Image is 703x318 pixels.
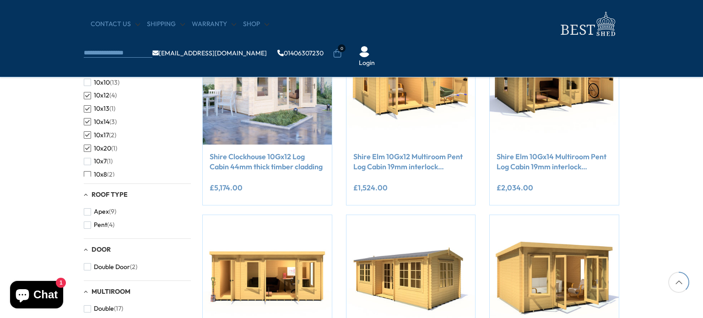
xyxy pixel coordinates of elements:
ins: £2,034.00 [497,184,533,191]
button: 10x12 [84,89,117,102]
span: Roof Type [92,190,128,199]
a: Warranty [192,20,236,29]
span: (17) [114,305,123,313]
a: [EMAIL_ADDRESS][DOMAIN_NAME] [152,50,267,56]
ins: £1,524.00 [353,184,388,191]
img: Shire Elm 10Gx14 Multiroom Pent Log Cabin 19mm interlock Cladding - Best Shed [490,16,619,145]
img: User Icon [359,46,370,57]
span: (4) [109,92,117,99]
button: Pent [84,218,114,232]
a: CONTACT US [91,20,140,29]
ins: £5,174.00 [210,184,243,191]
span: (2) [107,171,114,178]
inbox-online-store-chat: Shopify online store chat [7,281,66,311]
span: 10x7 [94,157,107,165]
span: Pent [94,221,107,229]
span: 10x13 [94,105,109,113]
span: (4) [107,221,114,229]
button: 10x13 [84,102,115,115]
span: (2) [130,263,137,271]
a: 01406307230 [277,50,324,56]
a: Shop [243,20,269,29]
span: 10x10 [94,79,110,86]
a: 0 [333,49,342,58]
span: Multiroom [92,287,130,296]
button: 10x8 [84,168,114,181]
a: Shire Elm 10Gx12 Multiroom Pent Log Cabin 19mm interlock Cladding [353,151,469,172]
span: Double [94,305,114,313]
span: 10x8 [94,171,107,178]
span: Door [92,245,111,253]
button: 10x7 [84,155,113,168]
a: Shire Clockhouse 10Gx12 Log Cabin 44mm thick timber cladding [210,151,325,172]
button: 10x14 [84,115,117,129]
span: 10x12 [94,92,109,99]
a: Shipping [147,20,185,29]
button: 10x10 [84,76,119,89]
button: Double Door [84,260,137,274]
span: Double Door [94,263,130,271]
span: 10x20 [94,145,111,152]
span: (2) [109,131,116,139]
img: Shire Elm 10Gx12 Multiroom Pent Log Cabin 19mm interlock Cladding - Best Shed [346,16,476,145]
span: (9) [109,208,116,216]
span: (3) [109,118,117,126]
span: 10x14 [94,118,109,126]
span: (1) [107,157,113,165]
span: (1) [109,105,115,113]
span: (1) [111,145,117,152]
span: (13) [110,79,119,86]
button: 10x20 [84,142,117,155]
button: 10x17 [84,129,116,142]
span: 0 [338,44,346,52]
img: logo [555,9,619,39]
a: Login [359,59,375,68]
a: Shire Elm 10Gx14 Multiroom Pent Log Cabin 19mm interlock Cladding [497,151,612,172]
img: Shire Clockhouse 10Gx12 Log Cabin 44mm thick timber cladding - Best Shed [203,16,332,145]
button: Apex [84,205,116,218]
button: Double [84,302,123,315]
span: 10x17 [94,131,109,139]
span: Apex [94,208,109,216]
